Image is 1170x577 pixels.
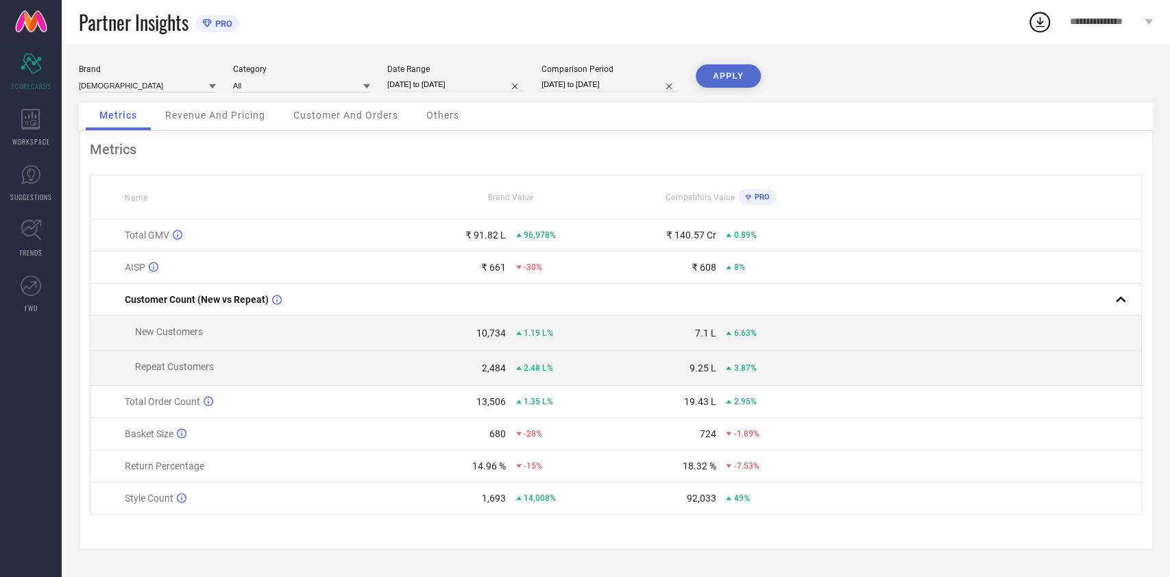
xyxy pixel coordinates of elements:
div: 19.43 L [683,396,716,407]
span: Competitors Value [666,193,735,202]
span: 2.48 L% [524,363,553,373]
span: 6.63% [733,328,756,338]
div: Brand [79,64,216,74]
span: AISP [125,262,145,273]
input: Select date range [387,77,524,92]
span: 96,978% [524,230,556,240]
div: 13,506 [476,396,506,407]
span: WORKSPACE [12,136,50,147]
span: Name [125,193,147,203]
span: Customer And Orders [293,110,398,121]
span: FWD [25,303,38,313]
input: Select comparison period [541,77,679,92]
span: New Customers [135,326,203,337]
span: Others [426,110,459,121]
div: 724 [699,428,716,439]
div: 18.32 % [682,461,716,471]
span: Brand Value [488,193,533,202]
button: APPLY [696,64,761,88]
span: 8% [733,262,744,272]
span: Repeat Customers [135,361,214,372]
span: Basket Size [125,428,173,439]
div: ₹ 608 [691,262,716,273]
div: Metrics [90,141,1142,158]
span: 1.35 L% [524,397,553,406]
span: PRO [212,19,232,29]
div: 2,484 [482,363,506,373]
div: ₹ 140.57 Cr [666,230,716,241]
div: 14.96 % [472,461,506,471]
div: 92,033 [686,493,716,504]
span: SUGGESTIONS [10,192,52,202]
span: Customer Count (New vs Repeat) [125,294,269,305]
span: Style Count [125,493,173,504]
div: 9.25 L [689,363,716,373]
span: -7.53% [733,461,759,471]
span: Total GMV [125,230,169,241]
span: 49% [733,493,749,503]
span: -28% [524,429,542,439]
div: 1,693 [482,493,506,504]
div: 680 [489,428,506,439]
span: TRENDS [19,247,42,258]
span: Return Percentage [125,461,204,471]
div: ₹ 661 [481,262,506,273]
span: -30% [524,262,542,272]
span: Metrics [99,110,137,121]
span: 1.19 L% [524,328,553,338]
div: Date Range [387,64,524,74]
span: 3.87% [733,363,756,373]
div: 7.1 L [694,328,716,339]
span: Revenue And Pricing [165,110,265,121]
span: 14,008% [524,493,556,503]
div: Category [233,64,370,74]
span: 2.95% [733,397,756,406]
span: -15% [524,461,542,471]
span: Partner Insights [79,8,188,36]
div: ₹ 91.82 L [465,230,506,241]
div: Comparison Period [541,64,679,74]
span: -1.89% [733,429,759,439]
span: 0.89% [733,230,756,240]
span: PRO [751,193,770,201]
span: SCORECARDS [11,81,51,91]
div: 10,734 [476,328,506,339]
div: Open download list [1027,10,1052,34]
span: Total Order Count [125,396,200,407]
